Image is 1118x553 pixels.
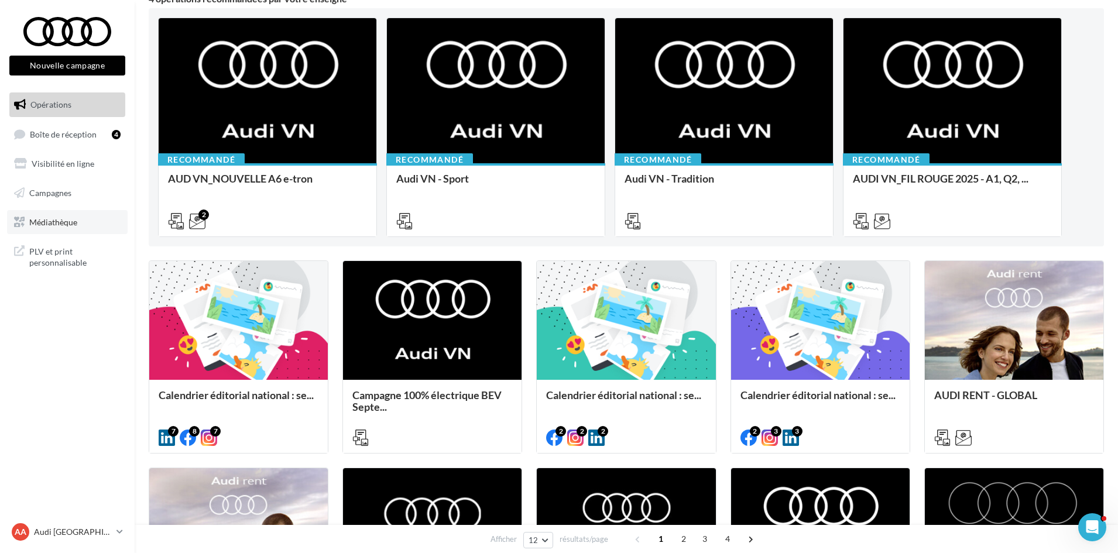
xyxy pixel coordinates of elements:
span: Campagne 100% électrique BEV Septe... [352,389,502,413]
a: Médiathèque [7,210,128,235]
a: PLV et print personnalisable [7,239,128,273]
div: 2 [598,426,608,437]
span: Opérations [30,99,71,109]
span: AUD VN_NOUVELLE A6 e-tron [168,172,313,185]
div: 2 [750,426,760,437]
div: 2 [555,426,566,437]
span: Afficher [491,534,517,545]
span: Calendrier éditorial national : se... [159,389,314,401]
a: Opérations [7,92,128,117]
span: résultats/page [560,534,608,545]
span: AUDI VN_FIL ROUGE 2025 - A1, Q2, ... [853,172,1028,185]
span: Audi VN - Sport [396,172,469,185]
iframe: Intercom live chat [1078,513,1106,541]
a: Campagnes [7,181,128,205]
span: 1 [651,530,670,548]
span: AUDI RENT - GLOBAL [934,389,1037,401]
span: PLV et print personnalisable [29,243,121,269]
span: Boîte de réception [30,129,97,139]
p: Audi [GEOGRAPHIC_DATA] [34,526,112,538]
div: 2 [198,209,209,220]
span: Visibilité en ligne [32,159,94,169]
span: Calendrier éditorial national : se... [546,389,701,401]
div: 7 [210,426,221,437]
div: 4 [112,130,121,139]
button: Nouvelle campagne [9,56,125,75]
div: 7 [168,426,179,437]
a: Visibilité en ligne [7,152,128,176]
a: AA Audi [GEOGRAPHIC_DATA] [9,521,125,543]
div: 8 [189,426,200,437]
span: Campagnes [29,188,71,198]
a: Boîte de réception4 [7,122,128,147]
span: Audi VN - Tradition [625,172,714,185]
div: Recommandé [158,153,245,166]
div: 3 [771,426,781,437]
div: Recommandé [843,153,930,166]
span: 2 [674,530,693,548]
div: 2 [577,426,587,437]
span: 12 [529,535,539,545]
span: 3 [695,530,714,548]
div: Recommandé [386,153,473,166]
span: 4 [718,530,737,548]
button: 12 [523,532,553,548]
span: Calendrier éditorial national : se... [740,389,896,401]
div: 3 [792,426,803,437]
span: Médiathèque [29,217,77,226]
span: AA [15,526,26,538]
div: Recommandé [615,153,701,166]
